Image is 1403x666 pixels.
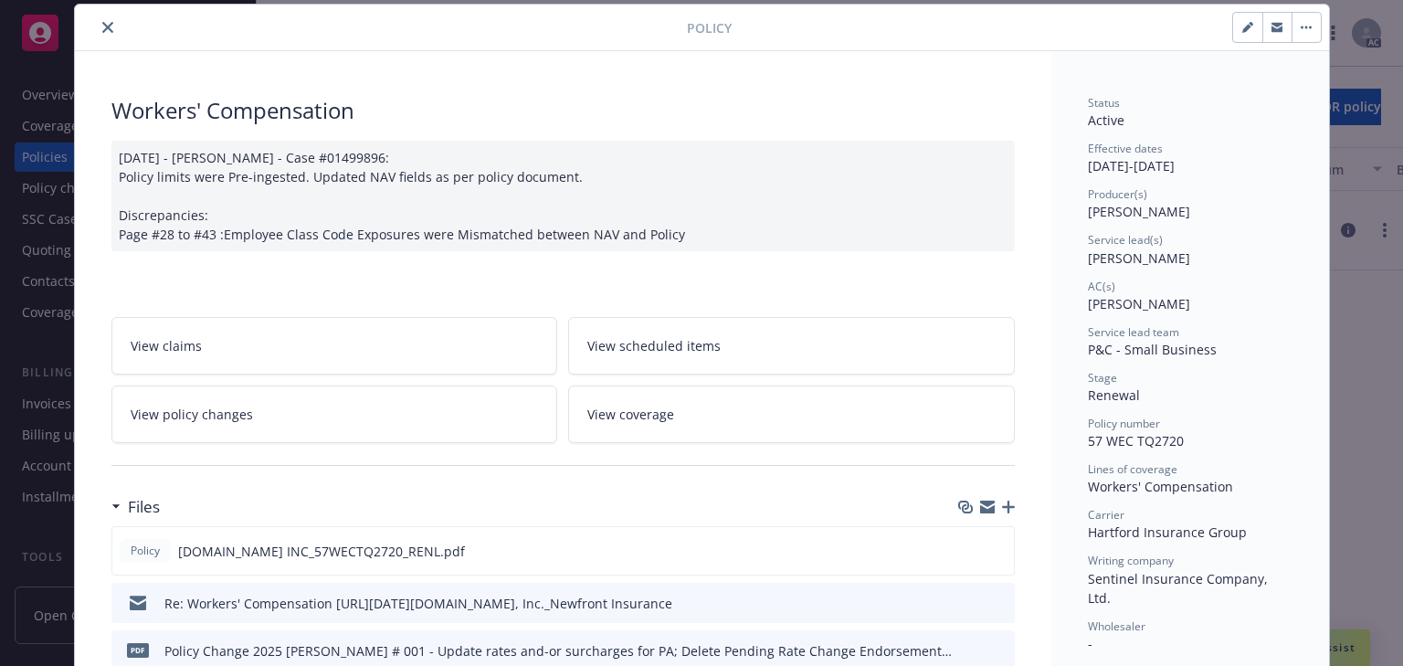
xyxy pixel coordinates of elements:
[1088,477,1292,496] div: Workers' Compensation
[1088,432,1184,449] span: 57 WEC TQ2720
[1088,295,1190,312] span: [PERSON_NAME]
[1088,141,1292,175] div: [DATE] - [DATE]
[131,405,253,424] span: View policy changes
[178,542,465,561] span: [DOMAIN_NAME] INC_57WECTQ2720_RENL.pdf
[97,16,119,38] button: close
[111,141,1015,251] div: [DATE] - [PERSON_NAME] - Case #01499896: Policy limits were Pre-ingested. Updated NAV fields as p...
[1088,232,1163,248] span: Service lead(s)
[991,594,1007,613] button: preview file
[128,495,160,519] h3: Files
[587,405,674,424] span: View coverage
[111,317,558,375] a: View claims
[131,336,202,355] span: View claims
[111,495,160,519] div: Files
[1088,95,1120,111] span: Status
[164,594,672,613] div: Re: Workers' Compensation [URL][DATE][DOMAIN_NAME], Inc._Newfront Insurance
[1088,203,1190,220] span: [PERSON_NAME]
[1088,553,1174,568] span: Writing company
[990,542,1007,561] button: preview file
[127,643,149,657] span: pdf
[1088,249,1190,267] span: [PERSON_NAME]
[1088,324,1179,340] span: Service lead team
[1088,507,1124,523] span: Carrier
[1088,186,1147,202] span: Producer(s)
[1088,523,1247,541] span: Hartford Insurance Group
[1088,416,1160,431] span: Policy number
[568,317,1015,375] a: View scheduled items
[1088,279,1115,294] span: AC(s)
[1088,635,1092,652] span: -
[1088,461,1177,477] span: Lines of coverage
[991,641,1007,661] button: preview file
[962,641,976,661] button: download file
[127,543,164,559] span: Policy
[111,386,558,443] a: View policy changes
[1088,386,1140,404] span: Renewal
[1088,141,1163,156] span: Effective dates
[568,386,1015,443] a: View coverage
[1088,341,1217,358] span: P&C - Small Business
[962,594,976,613] button: download file
[1088,370,1117,386] span: Stage
[1088,618,1145,634] span: Wholesaler
[1088,111,1124,129] span: Active
[1088,570,1271,607] span: Sentinel Insurance Company, Ltd.
[164,641,955,661] div: Policy Change 2025 [PERSON_NAME] # 001 - Update rates and-or surcharges for PA; Delete Pending Ra...
[961,542,976,561] button: download file
[587,336,721,355] span: View scheduled items
[687,18,732,37] span: Policy
[111,95,1015,126] div: Workers' Compensation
